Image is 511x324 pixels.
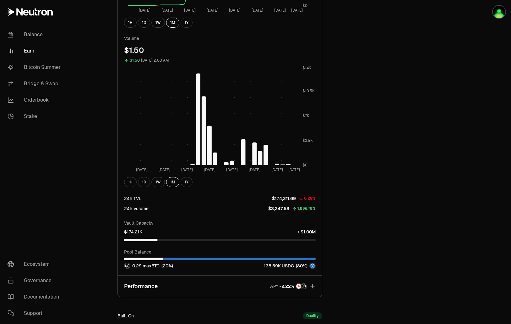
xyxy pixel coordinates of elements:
div: 24h TVL [124,195,141,202]
p: Pool Balance [124,249,316,255]
a: Bridge & Swap [3,75,68,92]
button: 1M [166,18,179,28]
img: NTRN [296,284,301,289]
p: Performance [124,282,158,291]
div: 24h Volume [124,205,149,212]
button: 1M [166,177,179,187]
tspan: $7K [302,113,309,118]
button: 1D [138,177,150,187]
button: 1W [151,18,165,28]
div: 138.59K USDC [264,263,316,269]
p: $3,247.58 [268,205,289,212]
div: [DATE] 2:00 AM [141,57,169,64]
p: Vault Capacity [124,220,316,226]
tspan: [DATE] [251,8,263,13]
button: 1W [151,177,165,187]
tspan: $14K [302,65,311,70]
div: Built On [117,313,134,319]
a: Ecosystem [3,256,68,272]
button: 1Y [181,177,193,187]
p: APY [270,283,278,290]
tspan: $3.5K [302,138,313,143]
img: Structured Points [301,284,306,289]
div: 0.29 maxBTC [124,263,173,269]
tspan: [DATE] [181,167,193,172]
button: NTRNStructured Points [280,283,307,290]
div: 1,896.79% [297,205,316,212]
a: Earn [3,43,68,59]
tspan: [DATE] [136,167,148,172]
tspan: [DATE] [229,8,241,13]
a: Balance [3,26,68,43]
a: Orderbook [3,92,68,108]
button: 1Y [181,18,193,28]
tspan: [DATE] [274,8,285,13]
tspan: [DATE] [161,8,173,13]
tspan: $0 [302,163,307,168]
tspan: $10.5K [302,88,315,93]
tspan: [DATE] [206,8,218,13]
a: Documentation [3,289,68,305]
button: 1D [138,18,150,28]
div: Duality [303,312,322,319]
tspan: [DATE] [159,167,170,172]
tspan: [DATE] [288,167,300,172]
p: $174.21K [124,229,142,235]
div: $1.50 [124,45,316,55]
button: 1H [124,18,137,28]
tspan: [DATE] [271,167,283,172]
img: maxBTC Logo [125,263,130,268]
img: USDC Logo [310,263,315,268]
span: ( 80% ) [296,263,307,269]
p: $174,211.69 [272,195,296,202]
p: / $1.00M [297,229,316,235]
a: Stake [3,108,68,125]
tspan: [DATE] [291,8,302,13]
div: $1.50 [130,57,140,64]
a: Governance [3,272,68,289]
a: Support [3,305,68,321]
p: Volume [124,35,316,42]
tspan: [DATE] [184,8,195,13]
span: ( 20% ) [161,263,173,269]
button: PerformanceAPYNTRNStructured Points [118,276,322,297]
a: Bitcoin Summer [3,59,68,75]
tspan: $0 [302,3,307,8]
button: 1H [124,177,137,187]
tspan: [DATE] [139,8,150,13]
img: Oldbloom [493,6,505,18]
tspan: [DATE] [226,167,238,172]
tspan: [DATE] [204,167,215,172]
div: 0.29% [304,195,316,202]
tspan: [DATE] [249,167,260,172]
